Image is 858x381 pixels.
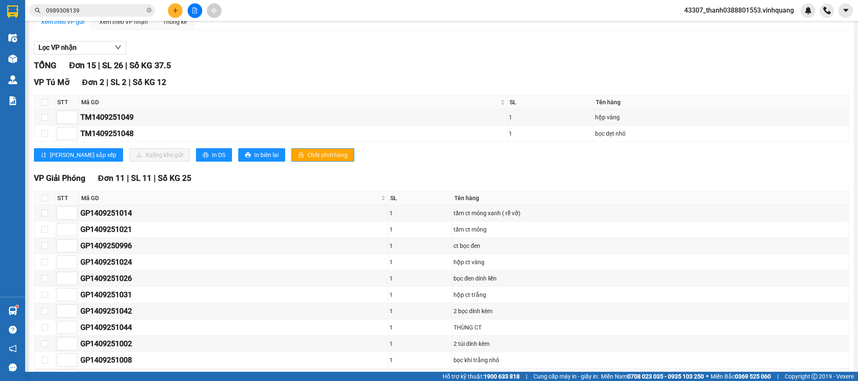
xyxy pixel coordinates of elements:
span: SL 26 [102,60,123,70]
td: GP1409251026 [79,270,388,287]
img: icon-new-feature [804,7,812,14]
img: solution-icon [8,96,17,105]
span: SL 11 [131,173,152,183]
span: search [35,8,41,13]
div: 1 [509,129,592,138]
span: VP Tú Mỡ [34,77,70,87]
button: Lọc VP nhận [34,41,126,54]
img: phone-icon [823,7,831,14]
div: bọc đen dính liền [453,274,848,283]
div: 1 [389,323,451,332]
div: hộp vàng [595,113,848,122]
td: GP1409251002 [79,336,388,352]
span: TỔNG [34,60,57,70]
span: | [127,173,129,183]
span: Số KG 37.5 [129,60,171,70]
span: question-circle [9,326,17,334]
span: file-add [192,8,198,13]
span: Số KG 12 [133,77,166,87]
strong: : [DOMAIN_NAME] [82,43,156,51]
td: GP1409251042 [79,303,388,319]
div: hộp ct vàng [453,257,848,267]
span: down [115,44,121,51]
span: | [777,372,778,381]
td: GP1409251031 [79,287,388,303]
span: Mã GD [81,193,379,203]
div: 1 [389,339,451,348]
div: GP1409251021 [80,224,386,235]
span: Website [82,44,101,51]
span: Đơn 15 [69,60,96,70]
div: GP1409251044 [80,322,386,333]
span: ⚪️ [706,375,709,378]
td: GP1409251024 [79,254,388,270]
td: GP1409250996 [79,238,388,254]
td: GP1409251008 [79,352,388,368]
button: printerIn DS [196,148,232,162]
strong: 0369 525 060 [735,373,771,380]
div: Xem theo VP gửi [41,17,84,26]
td: GP1409251044 [79,319,388,336]
span: | [154,173,156,183]
th: SL [388,191,452,205]
span: printer [245,152,251,159]
span: | [526,372,527,381]
td: GP1409251014 [79,205,388,221]
div: tấm ct mỏng xanh ( rễ vỡ) [453,209,848,218]
span: notification [9,345,17,353]
span: lock [298,152,304,159]
span: | [125,60,127,70]
img: logo-vxr [7,5,18,18]
button: lockChốt phơi hàng [291,148,354,162]
span: plus [173,8,178,13]
sup: 1 [16,305,18,308]
span: aim [211,8,217,13]
div: 1 [389,225,451,234]
strong: 1900 633 818 [484,373,520,380]
div: 1 [389,306,451,316]
div: tấm ct mỏng [453,225,848,234]
span: [PERSON_NAME] sắp xếp [50,150,116,160]
td: TM1409251049 [79,109,508,126]
th: STT [55,95,79,109]
td: TM1409251048 [79,126,508,142]
span: | [129,77,131,87]
div: GP1409251002 [80,338,386,350]
span: Số KG 25 [158,173,191,183]
div: 1 [389,290,451,299]
span: caret-down [842,7,850,14]
div: GP1409250996 [80,240,386,252]
div: TM1409251049 [80,111,506,123]
div: bọc khí trắng nhỏ [453,355,848,365]
th: STT [55,191,79,205]
span: Miền Nam [601,372,704,381]
span: SL 2 [111,77,126,87]
span: Cung cấp máy in - giấy in: [533,372,599,381]
div: Thống kê [163,17,187,26]
img: warehouse-icon [8,54,17,63]
div: 1 [389,241,451,250]
span: close-circle [147,7,152,15]
span: Lọc VP nhận [39,42,77,53]
div: 1 [389,209,451,218]
div: GP1409251031 [80,289,386,301]
img: warehouse-icon [8,306,17,315]
span: Đơn 11 [98,173,125,183]
span: Đơn 2 [82,77,104,87]
span: copyright [812,373,817,379]
span: | [98,60,100,70]
div: GP1409251008 [80,354,386,366]
div: hộp ct trắng [453,290,848,299]
button: printerIn biên lai [238,148,285,162]
div: 1 [389,274,451,283]
img: warehouse-icon [8,75,17,84]
span: In biên lai [254,150,278,160]
img: logo [8,13,48,52]
div: bọc dẹt nhỏ [595,129,848,138]
span: Miền Bắc [711,372,771,381]
span: 43307_thanh0388801553.vinhquang [678,5,801,15]
button: file-add [188,3,202,18]
div: ct bọc đen [453,241,848,250]
span: message [9,363,17,371]
div: GP1409251026 [80,273,386,284]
